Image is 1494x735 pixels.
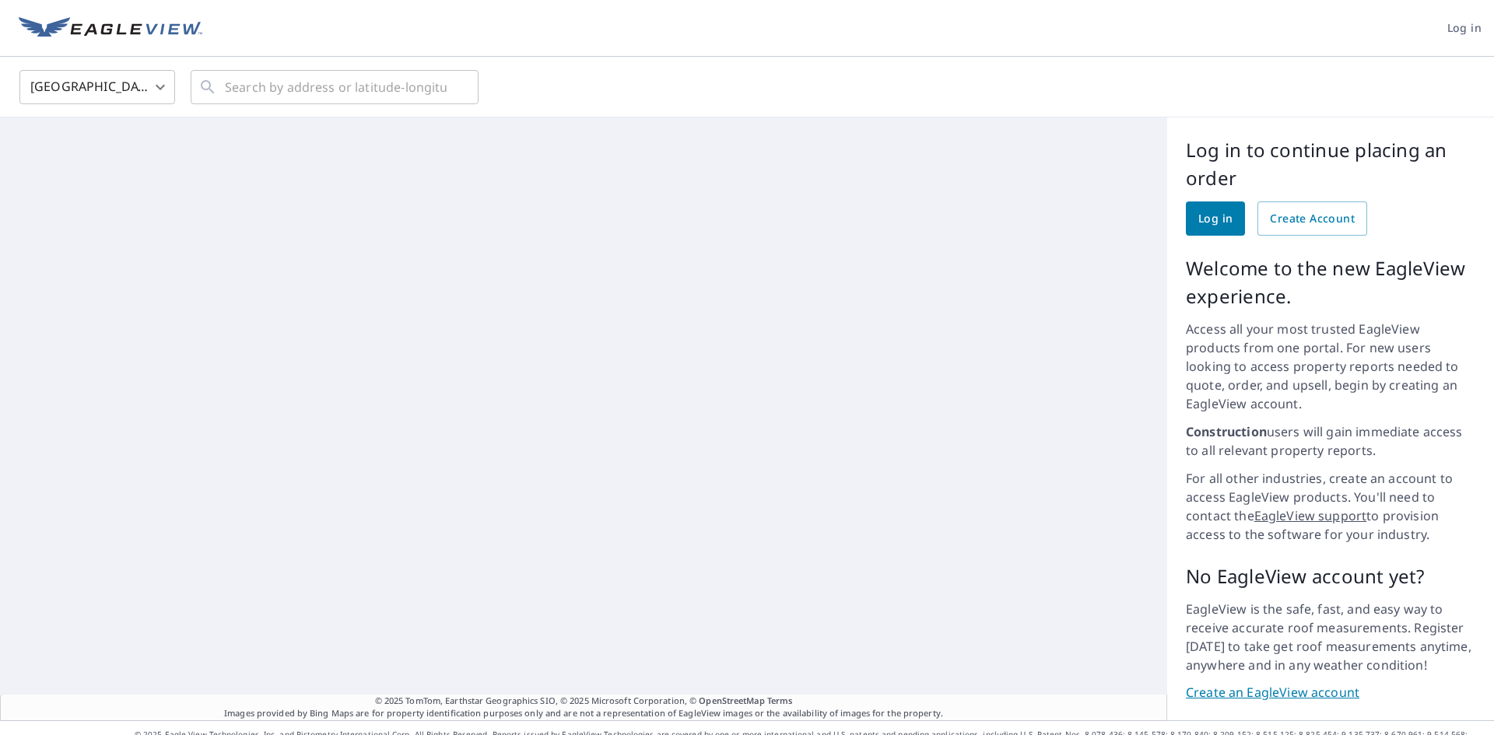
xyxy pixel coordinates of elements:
[1186,469,1475,544] p: For all other industries, create an account to access EagleView products. You'll need to contact ...
[1198,209,1233,229] span: Log in
[699,695,764,706] a: OpenStreetMap
[375,695,793,708] span: © 2025 TomTom, Earthstar Geographics SIO, © 2025 Microsoft Corporation, ©
[767,695,793,706] a: Terms
[19,17,202,40] img: EV Logo
[1186,562,1475,590] p: No EagleView account yet?
[1186,254,1475,310] p: Welcome to the new EagleView experience.
[1186,422,1475,460] p: users will gain immediate access to all relevant property reports.
[1186,600,1475,674] p: EagleView is the safe, fast, and easy way to receive accurate roof measurements. Register [DATE] ...
[1254,507,1367,524] a: EagleView support
[1270,209,1355,229] span: Create Account
[1186,684,1475,702] a: Create an EagleView account
[1447,19,1482,38] span: Log in
[1186,320,1475,413] p: Access all your most trusted EagleView products from one portal. For new users looking to access ...
[1186,136,1475,192] p: Log in to continue placing an order
[1257,201,1367,236] a: Create Account
[1186,423,1267,440] strong: Construction
[19,65,175,109] div: [GEOGRAPHIC_DATA]
[1186,201,1245,236] a: Log in
[225,65,447,109] input: Search by address or latitude-longitude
